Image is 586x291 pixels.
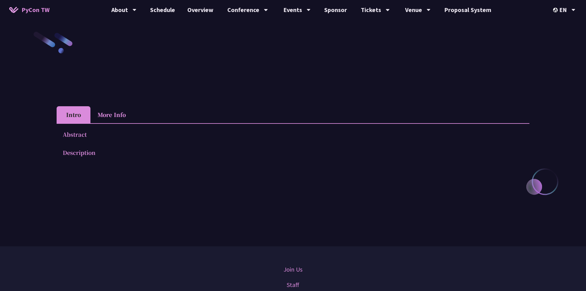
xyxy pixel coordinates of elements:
img: Home icon of PyCon TW 2025 [9,7,18,13]
p: Description [63,148,511,157]
span: PyCon TW [22,5,50,14]
a: PyCon TW [3,2,56,18]
a: Join Us [284,265,302,274]
a: Staff [287,280,299,289]
p: Abstract [63,130,511,139]
img: Locale Icon [553,8,559,12]
li: Intro [57,106,90,123]
li: More Info [90,106,133,123]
